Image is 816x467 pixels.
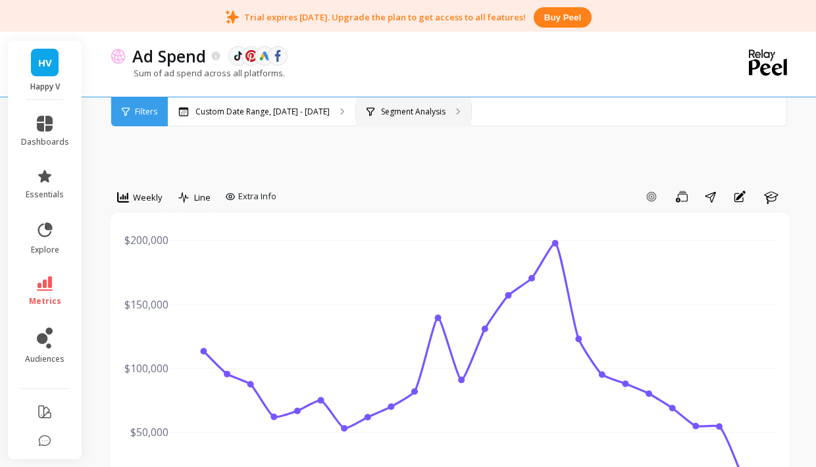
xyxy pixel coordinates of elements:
[245,50,257,62] img: api.pinterest.svg
[272,50,284,62] img: api.fb.svg
[238,190,276,203] span: Extra Info
[534,7,592,28] button: Buy peel
[135,107,157,117] span: Filters
[111,67,285,79] p: Sum of ad spend across all platforms.
[195,107,330,117] p: Custom Date Range, [DATE] - [DATE]
[29,296,61,307] span: metrics
[244,11,526,23] p: Trial expires [DATE]. Upgrade the plan to get access to all features!
[232,50,244,62] img: api.tiktok.svg
[194,191,211,204] span: Line
[381,107,446,117] p: Segment Analysis
[38,55,52,70] span: HV
[259,50,270,62] img: api.google.svg
[25,354,64,364] span: audiences
[133,191,163,204] span: Weekly
[26,189,64,200] span: essentials
[21,137,69,147] span: dashboards
[132,45,206,67] p: Ad Spend
[21,82,69,92] p: Happy V
[111,48,126,63] img: header icon
[31,245,59,255] span: explore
